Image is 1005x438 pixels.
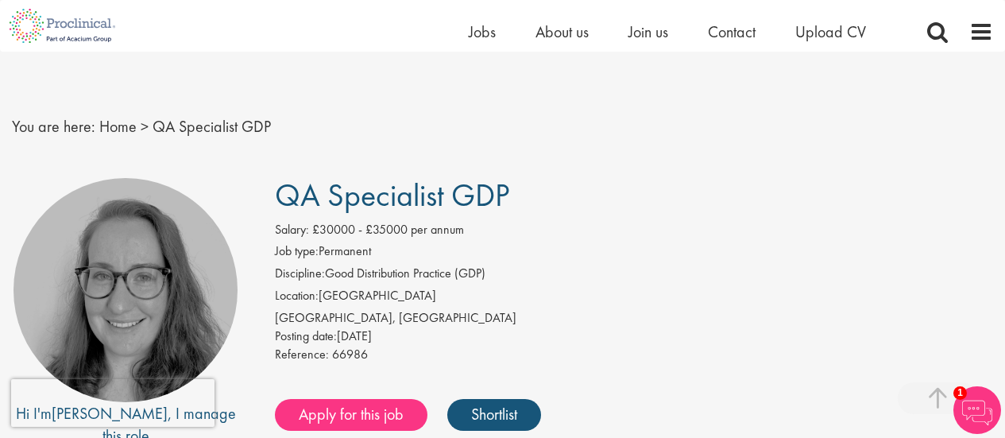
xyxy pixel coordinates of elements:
[12,116,95,137] span: You are here:
[275,346,329,364] label: Reference:
[275,287,993,309] li: [GEOGRAPHIC_DATA]
[275,328,337,344] span: Posting date:
[275,242,993,265] li: Permanent
[535,21,589,42] a: About us
[953,386,967,400] span: 1
[953,386,1001,434] img: Chatbot
[447,399,541,431] a: Shortlist
[275,221,309,239] label: Salary:
[11,379,215,427] iframe: reCAPTCHA
[275,328,993,346] div: [DATE]
[14,178,238,402] img: imeage of recruiter Ingrid Aymes
[795,21,866,42] a: Upload CV
[628,21,668,42] a: Join us
[708,21,756,42] a: Contact
[275,265,325,283] label: Discipline:
[332,346,368,362] span: 66986
[275,399,427,431] a: Apply for this job
[153,116,271,137] span: QA Specialist GDP
[469,21,496,42] a: Jobs
[99,116,137,137] a: breadcrumb link
[141,116,149,137] span: >
[275,265,993,287] li: Good Distribution Practice (GDP)
[275,309,993,328] div: [GEOGRAPHIC_DATA], [GEOGRAPHIC_DATA]
[275,175,509,215] span: QA Specialist GDP
[312,221,464,238] span: £30000 - £35000 per annum
[275,242,319,261] label: Job type:
[275,287,319,305] label: Location:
